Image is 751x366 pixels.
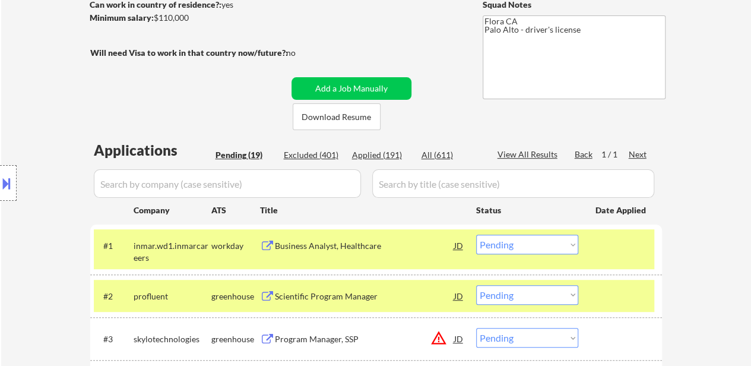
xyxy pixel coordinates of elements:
[291,77,411,100] button: Add a Job Manually
[90,12,154,23] strong: Minimum salary:
[103,333,124,345] div: #3
[352,149,411,161] div: Applied (191)
[422,149,481,161] div: All (611)
[601,149,629,160] div: 1 / 1
[372,169,654,198] input: Search by title (case sensitive)
[293,103,381,130] button: Download Resume
[260,204,465,216] div: Title
[103,291,124,302] div: #2
[90,48,288,58] strong: Will need Visa to work in that country now/future?:
[211,291,260,302] div: greenhouse
[284,149,343,161] div: Excluded (401)
[498,149,561,160] div: View All Results
[629,149,648,160] div: Next
[211,204,260,216] div: ATS
[476,199,578,220] div: Status
[430,330,447,346] button: warning_amber
[453,328,465,349] div: JD
[211,333,260,345] div: greenhouse
[595,204,648,216] div: Date Applied
[211,240,260,252] div: workday
[90,12,287,24] div: $110,000
[275,333,454,345] div: Program Manager, SSP
[134,333,211,345] div: skylotechnologies
[453,235,465,256] div: JD
[275,291,454,302] div: Scientific Program Manager
[94,169,361,198] input: Search by company (case sensitive)
[575,149,594,160] div: Back
[216,149,275,161] div: Pending (19)
[453,285,465,307] div: JD
[134,291,211,302] div: profluent
[286,47,320,59] div: no
[275,240,454,252] div: Business Analyst, Healthcare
